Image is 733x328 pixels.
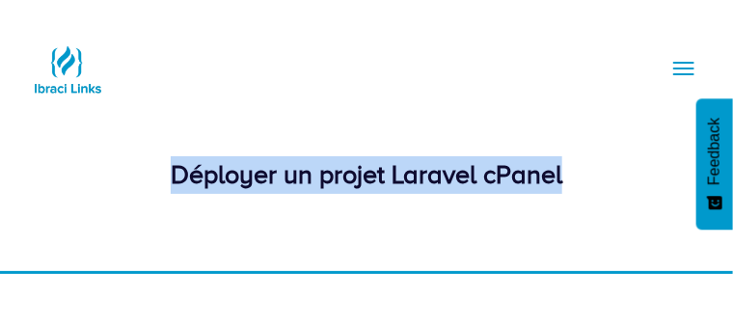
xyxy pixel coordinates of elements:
button: Feedback - Afficher l’enquête [696,98,733,230]
a: Logo Ibraci Links [29,14,106,108]
iframe: Drift Widget Chat Controller [637,232,710,305]
div: Déployer un projet Laravel cPanel [29,156,704,194]
span: Feedback [706,118,723,185]
img: Logo Ibraci Links [29,31,106,108]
